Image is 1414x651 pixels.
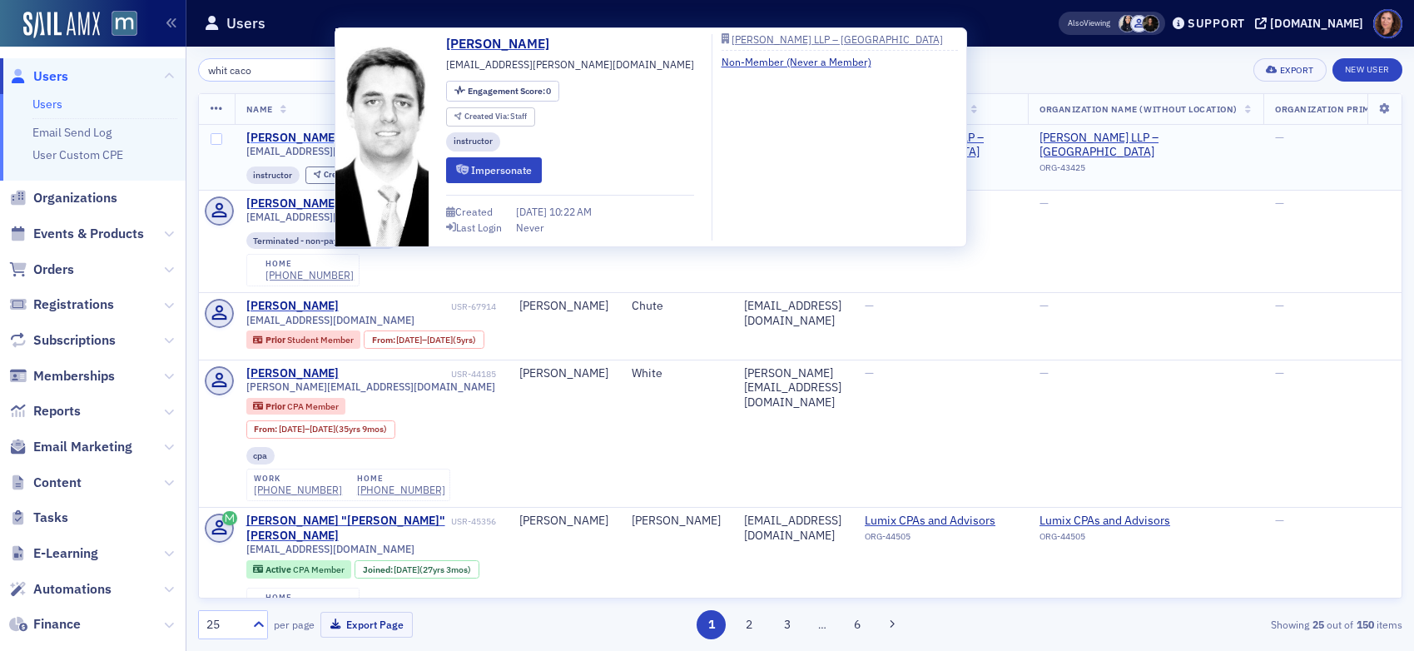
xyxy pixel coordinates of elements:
[246,232,398,249] div: Terminated - non-payment of dues
[1039,103,1238,115] span: Organization Name (Without Location)
[246,543,414,555] span: [EMAIL_ADDRESS][DOMAIN_NAME]
[274,617,315,632] label: per page
[516,205,549,218] span: [DATE]
[1253,58,1326,82] button: Export
[519,514,608,529] div: [PERSON_NAME]
[23,12,100,38] img: SailAMX
[279,424,387,435] div: – (35yrs 9mos)
[254,484,342,496] div: [PHONE_NUMBER]
[744,299,841,328] div: [EMAIL_ADDRESS][DOMAIN_NAME]
[446,157,542,183] button: Impersonate
[246,196,433,211] div: [PERSON_NAME] "Whit" MacCuaig
[9,67,68,86] a: Users
[253,564,344,575] a: Active CPA Member
[33,402,81,420] span: Reports
[1068,17,1110,29] span: Viewing
[1013,617,1402,632] div: Showing out of items
[33,189,117,207] span: Organizations
[372,335,397,345] span: From :
[396,335,476,345] div: – (5yrs)
[206,616,243,634] div: 25
[246,166,300,184] div: instructor
[9,438,132,456] a: Email Marketing
[246,560,352,579] div: Active: Active: CPA Member
[446,107,535,127] div: Created Via: Staff
[1255,17,1369,29] button: [DOMAIN_NAME]
[9,544,98,563] a: E-Learning
[9,615,81,634] a: Finance
[9,474,82,492] a: Content
[1039,196,1049,211] span: —
[1039,514,1191,529] span: Lumix CPAs and Advisors
[865,365,874,380] span: —
[865,298,874,313] span: —
[1275,130,1284,145] span: —
[451,516,496,527] div: USR-45356
[33,261,74,279] span: Orders
[549,205,592,218] span: 10:22 AM
[1068,17,1084,28] div: Also
[246,447,275,464] div: cpa
[310,423,335,435] span: [DATE]
[722,34,958,44] a: [PERSON_NAME] LLP – [GEOGRAPHIC_DATA]
[246,314,414,326] span: [EMAIL_ADDRESS][DOMAIN_NAME]
[33,225,144,243] span: Events & Products
[9,225,144,243] a: Events & Products
[632,299,721,314] div: Chute
[305,166,394,184] div: Created Via: Staff
[33,67,68,86] span: Users
[246,131,339,146] a: [PERSON_NAME]
[1275,196,1284,211] span: —
[33,580,112,599] span: Automations
[253,400,338,411] a: Prior CPA Member
[100,11,137,39] a: View Homepage
[865,514,1016,529] a: Lumix CPAs and Advisors
[1275,513,1284,528] span: —
[9,367,115,385] a: Memberships
[246,514,449,543] a: [PERSON_NAME] "[PERSON_NAME]" [PERSON_NAME]
[464,111,511,122] span: Created Via :
[446,81,559,102] div: Engagement Score: 0
[697,610,726,639] button: 1
[246,103,273,115] span: Name
[324,169,370,180] span: Created Via :
[33,331,116,350] span: Subscriptions
[33,474,82,492] span: Content
[33,367,115,385] span: Memberships
[287,334,354,345] span: Student Member
[732,35,943,44] div: [PERSON_NAME] LLP – [GEOGRAPHIC_DATA]
[722,54,884,69] a: Non-Member (Never a Member)
[293,564,345,575] span: CPA Member
[265,269,354,281] a: [PHONE_NUMBER]
[246,299,339,314] a: [PERSON_NAME]
[1353,617,1377,632] strong: 150
[446,34,562,54] a: [PERSON_NAME]
[1039,131,1252,160] a: [PERSON_NAME] LLP – [GEOGRAPHIC_DATA]
[468,87,552,96] div: 0
[9,189,117,207] a: Organizations
[265,334,287,345] span: Prior
[455,207,493,216] div: Created
[341,301,496,312] div: USR-67914
[744,366,841,410] div: [PERSON_NAME][EMAIL_ADDRESS][DOMAIN_NAME]
[355,560,479,579] div: Joined: 1998-06-03 00:00:00
[744,514,841,543] div: [EMAIL_ADDRESS][DOMAIN_NAME]
[427,334,453,345] span: [DATE]
[279,423,305,435] span: [DATE]
[1039,162,1252,179] div: ORG-43425
[33,509,68,527] span: Tasks
[253,335,353,345] a: Prior Student Member
[357,484,445,496] div: [PHONE_NUMBER]
[1373,9,1402,38] span: Profile
[1280,66,1314,75] div: Export
[320,612,413,638] button: Export Page
[1039,298,1049,313] span: —
[1275,298,1284,313] span: —
[394,564,419,575] span: [DATE]
[516,220,544,235] div: Never
[446,132,500,152] div: instructor
[265,564,293,575] span: Active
